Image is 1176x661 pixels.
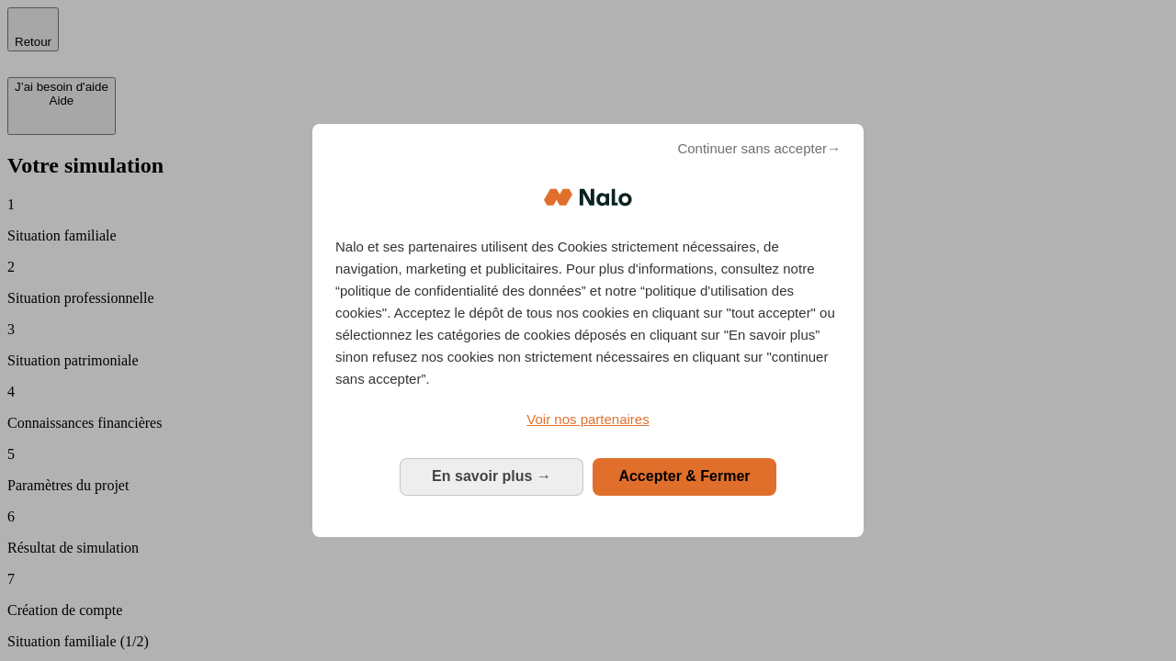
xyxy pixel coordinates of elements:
[312,124,864,536] div: Bienvenue chez Nalo Gestion du consentement
[400,458,583,495] button: En savoir plus: Configurer vos consentements
[526,411,649,427] span: Voir nos partenaires
[544,170,632,225] img: Logo
[432,468,551,484] span: En savoir plus →
[335,409,841,431] a: Voir nos partenaires
[593,458,776,495] button: Accepter & Fermer: Accepter notre traitement des données et fermer
[677,138,841,160] span: Continuer sans accepter→
[618,468,750,484] span: Accepter & Fermer
[335,236,841,390] p: Nalo et ses partenaires utilisent des Cookies strictement nécessaires, de navigation, marketing e...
